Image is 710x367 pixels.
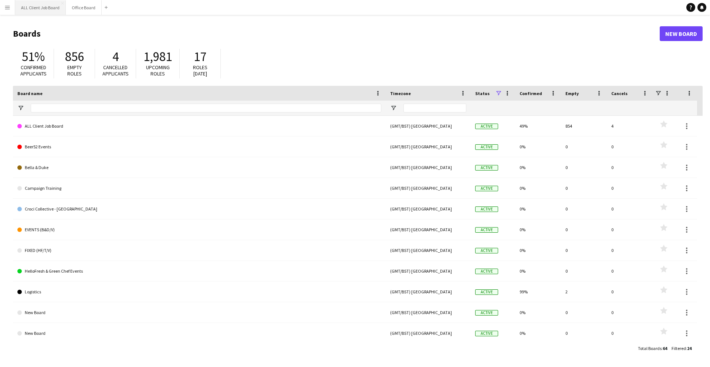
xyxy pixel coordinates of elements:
div: 0 [561,199,607,219]
div: : [638,341,667,356]
div: 0% [515,137,561,157]
div: (GMT/BST) [GEOGRAPHIC_DATA] [386,178,471,198]
h1: Boards [13,28,660,39]
span: Cancels [611,91,628,96]
span: Total Boards [638,346,662,351]
div: 2 [561,282,607,302]
div: (GMT/BST) [GEOGRAPHIC_DATA] [386,261,471,281]
div: 0 [607,282,653,302]
a: ALL Client Job Board [17,116,381,137]
span: Timezone [390,91,411,96]
div: (GMT/BST) [GEOGRAPHIC_DATA] [386,323,471,343]
div: 0 [561,323,607,343]
div: (GMT/BST) [GEOGRAPHIC_DATA] [386,116,471,136]
div: 0 [561,302,607,323]
span: Confirmed applicants [20,64,47,77]
div: (GMT/BST) [GEOGRAPHIC_DATA] [386,282,471,302]
span: Roles [DATE] [193,64,207,77]
span: 64 [663,346,667,351]
a: Bella & Duke [17,157,381,178]
span: Active [475,206,498,212]
span: Active [475,144,498,150]
span: Upcoming roles [146,64,170,77]
div: 0 [607,219,653,240]
a: New Board [660,26,703,41]
div: 0 [561,261,607,281]
div: 854 [561,116,607,136]
span: Confirmed [520,91,542,96]
span: Active [475,227,498,233]
div: (GMT/BST) [GEOGRAPHIC_DATA] [386,219,471,240]
a: HelloFresh & Green Chef Events [17,261,381,282]
a: Beer52 Events [17,137,381,157]
div: 0 [607,137,653,157]
div: 0% [515,157,561,178]
span: Filtered [672,346,686,351]
span: Active [475,124,498,129]
a: FIXED (HF/T/V) [17,240,381,261]
a: Croci Collective - [GEOGRAPHIC_DATA] [17,199,381,219]
div: 0 [561,178,607,198]
div: 0% [515,323,561,343]
div: 0 [561,157,607,178]
div: 0 [607,157,653,178]
a: EVENTS (B&D/V) [17,219,381,240]
div: (GMT/BST) [GEOGRAPHIC_DATA] [386,240,471,260]
span: 4 [112,48,119,65]
a: New Board [17,302,381,323]
div: 49% [515,116,561,136]
span: Active [475,289,498,295]
span: Active [475,310,498,316]
div: 99% [515,282,561,302]
div: 0 [607,261,653,281]
span: 1,981 [143,48,172,65]
div: : [672,341,692,356]
div: 0% [515,240,561,260]
div: 0 [607,240,653,260]
button: Office Board [66,0,102,15]
div: 0% [515,302,561,323]
div: 0 [607,302,653,323]
span: Empty [565,91,579,96]
div: (GMT/BST) [GEOGRAPHIC_DATA] [386,137,471,157]
span: 17 [194,48,206,65]
span: 51% [22,48,45,65]
div: 0 [607,323,653,343]
div: 0 [607,178,653,198]
span: Active [475,165,498,171]
span: 24 [687,346,692,351]
a: New Board [17,323,381,344]
div: (GMT/BST) [GEOGRAPHIC_DATA] [386,302,471,323]
span: 856 [65,48,84,65]
div: 0 [561,240,607,260]
span: Empty roles [67,64,82,77]
span: Status [475,91,490,96]
a: Campaign Training [17,178,381,199]
span: Active [475,269,498,274]
span: Active [475,331,498,336]
span: Board name [17,91,43,96]
div: (GMT/BST) [GEOGRAPHIC_DATA] [386,199,471,219]
div: 4 [607,116,653,136]
div: 0% [515,178,561,198]
button: Open Filter Menu [17,105,24,111]
div: 0 [607,199,653,219]
div: 0 [561,219,607,240]
span: Cancelled applicants [102,64,129,77]
span: Active [475,186,498,191]
button: ALL Client Job Board [15,0,66,15]
button: Open Filter Menu [390,105,397,111]
span: Active [475,248,498,253]
div: 0% [515,219,561,240]
div: 0% [515,199,561,219]
div: (GMT/BST) [GEOGRAPHIC_DATA] [386,157,471,178]
div: 0% [515,261,561,281]
a: Logistics [17,282,381,302]
input: Board name Filter Input [31,104,381,112]
div: 0 [561,137,607,157]
input: Timezone Filter Input [403,104,466,112]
